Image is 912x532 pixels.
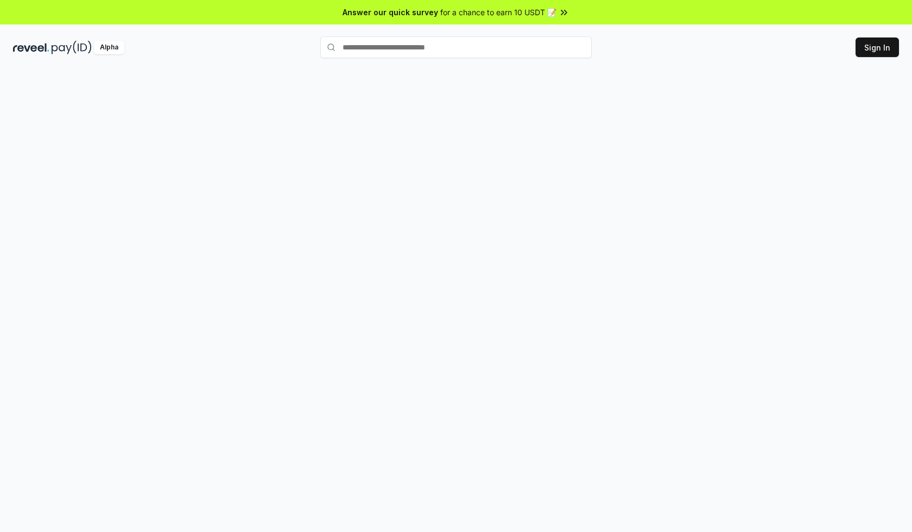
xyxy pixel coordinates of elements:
[94,41,124,54] div: Alpha
[13,41,49,54] img: reveel_dark
[856,37,899,57] button: Sign In
[343,7,438,18] span: Answer our quick survey
[440,7,556,18] span: for a chance to earn 10 USDT 📝
[52,41,92,54] img: pay_id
